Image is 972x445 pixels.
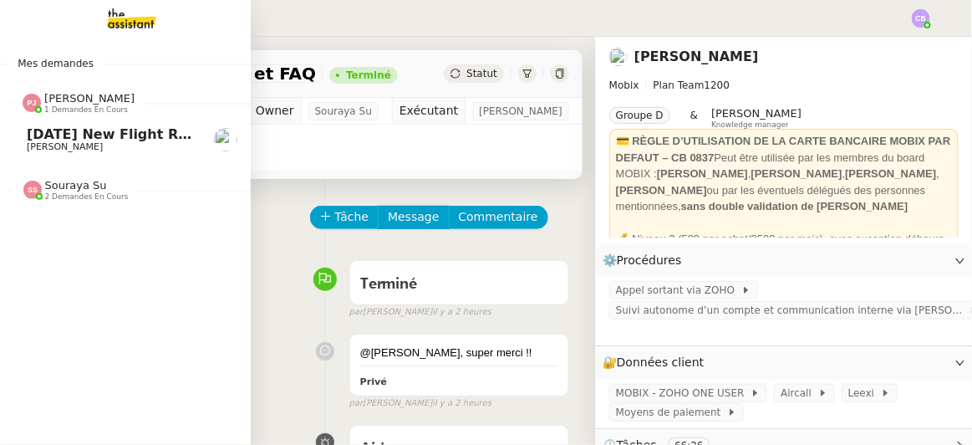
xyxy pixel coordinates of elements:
span: Moyens de paiement [616,404,727,421]
span: [PERSON_NAME] [44,92,135,105]
strong: [PERSON_NAME] [846,167,937,180]
span: Données client [617,355,705,369]
span: Souraya Su [45,179,107,192]
img: svg [23,94,41,112]
span: Message [388,207,439,227]
button: Commentaire [449,206,548,229]
img: svg [912,9,930,28]
span: Commentaire [459,207,538,227]
small: [PERSON_NAME] [349,305,491,320]
strong: [PERSON_NAME] [657,167,748,180]
span: Mes demandes [8,55,104,72]
app-user-label: Knowledge manager [711,107,802,129]
span: MOBIX - ZOHO ONE USER [616,385,751,402]
span: Mobix [609,79,639,91]
small: [PERSON_NAME] [349,396,491,411]
button: Tâche [310,206,379,229]
nz-tag: Groupe D [609,107,670,124]
div: 💰 Niveau 2 (500 par achat/3500 par mois), avec exception débours sur prélèvement SEPA [616,231,952,296]
span: il y a 2 heures [432,396,491,411]
span: par [349,305,364,320]
span: [DATE] New flight request - [PERSON_NAME] [27,126,369,142]
span: Suivi autonome d’un compte et communication interne via [PERSON_NAME] [616,302,969,319]
span: 2 demandes en cours [45,192,129,202]
strong: [PERSON_NAME] [616,184,707,197]
td: Owner [248,98,301,125]
strong: sans double validation de [PERSON_NAME] [681,200,908,212]
span: [PERSON_NAME] [27,141,103,152]
span: Aircall [781,385,817,402]
button: Message [378,206,449,229]
span: Plan Team [654,79,705,91]
span: Terminé [360,277,418,292]
div: ⚙️Procédures [596,244,972,277]
img: users%2FW4OQjB9BRtYK2an7yusO0WsYLsD3%2Favatar%2F28027066-518b-424c-8476-65f2e549ac29 [609,48,628,66]
span: Souraya Su [315,103,372,120]
span: Appel sortant via ZOHO [616,282,741,299]
div: Terminé [346,70,391,80]
span: Tâche [335,207,369,227]
span: Leexi [848,385,881,402]
span: il y a 2 heures [432,305,491,320]
span: [PERSON_NAME] [711,107,802,120]
div: Peut être utilisée par les membres du board MOBIX : , , , ou par les éventuels délégués des perso... [616,133,952,215]
span: & [690,107,698,129]
span: [PERSON_NAME] [479,103,562,120]
span: par [349,396,364,411]
b: Privé [360,376,387,387]
div: @[PERSON_NAME], super merci !! [360,345,558,361]
div: 🔐Données client [596,346,972,379]
span: Statut [466,68,497,79]
a: [PERSON_NAME] [634,49,759,64]
span: Procédures [617,253,682,267]
span: 1 demandes en cours [44,105,128,115]
img: svg [23,181,42,199]
span: ⚙️ [603,251,690,270]
strong: [PERSON_NAME] [751,167,842,180]
td: Exécutant [392,98,465,125]
span: 🔐 [603,353,711,372]
span: Knowledge manager [711,120,789,130]
strong: 💳 RÈGLE D’UTILISATION DE LA CARTE BANCAIRE MOBIX PAR DEFAUT – CB 0837 [616,135,951,164]
span: 1200 [705,79,730,91]
img: users%2FC9SBsJ0duuaSgpQFj5LgoEX8n0o2%2Favatar%2Fec9d51b8-9413-4189-adfb-7be4d8c96a3c [214,128,237,151]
